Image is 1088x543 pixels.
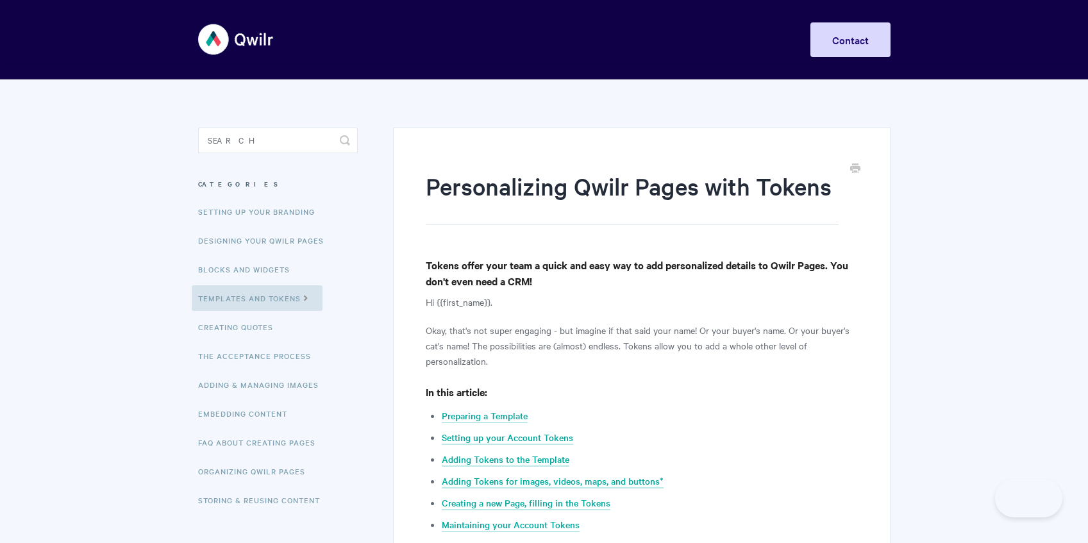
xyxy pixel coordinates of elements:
a: Creating a new Page, filling in the Tokens [442,496,610,510]
a: Preparing a Template [442,409,528,423]
a: Adding Tokens for images, videos, maps, and buttons* [442,474,664,489]
a: Storing & Reusing Content [198,487,330,513]
a: Embedding Content [198,401,297,426]
a: Blocks and Widgets [198,256,299,282]
input: Search [198,128,358,153]
a: Adding Tokens to the Template [442,453,569,467]
a: Setting up your Account Tokens [442,431,573,445]
a: FAQ About Creating Pages [198,430,325,455]
h3: Categories [198,172,358,196]
p: Hi {{first_name}}. [426,294,857,310]
a: Creating Quotes [198,314,283,340]
a: Maintaining your Account Tokens [442,518,580,532]
a: Organizing Qwilr Pages [198,458,315,484]
a: Designing Your Qwilr Pages [198,228,333,253]
a: Templates and Tokens [192,285,322,311]
h1: Personalizing Qwilr Pages with Tokens [426,170,838,225]
a: Contact [810,22,891,57]
h4: In this article: [426,384,857,400]
a: The Acceptance Process [198,343,321,369]
h4: Tokens offer your team a quick and easy way to add personalized details to Qwilr Pages. You don't... [426,257,857,289]
a: Setting up your Branding [198,199,324,224]
iframe: Toggle Customer Support [995,479,1062,517]
p: Okay, that's not super engaging - but imagine if that said your name! Or your buyer's name. Or yo... [426,322,857,369]
img: Qwilr Help Center [198,15,274,63]
a: Adding & Managing Images [198,372,328,397]
a: Print this Article [850,162,860,176]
